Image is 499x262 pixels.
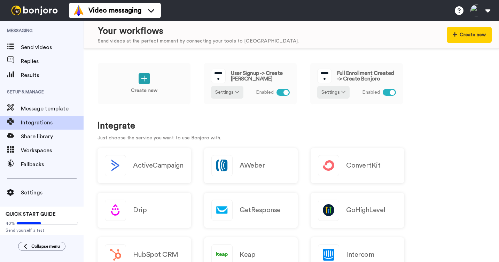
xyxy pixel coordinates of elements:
[98,121,485,131] h1: Integrate
[204,63,297,105] a: User Signup -> Create [PERSON_NAME]Settings Enabled
[98,134,485,142] p: Just choose the service you want to use Bonjoro with.
[105,200,126,221] img: logo_drip.svg
[317,86,350,99] button: Settings
[133,206,147,214] h2: Drip
[21,160,84,169] span: Fallbacks
[240,162,265,169] h2: AWeber
[337,70,396,82] span: Full Enrollment Created -> Create Bonjoro
[21,105,84,113] span: Message template
[21,188,84,197] span: Settings
[6,228,78,233] span: Send yourself a test
[98,25,299,38] div: Your workflows
[447,27,492,43] button: Create new
[240,251,255,259] h2: Keap
[21,146,84,155] span: Workspaces
[133,251,178,259] h2: HubSpot CRM
[212,200,232,221] img: logo_getresponse.svg
[211,69,225,83] img: logo_thinkific.svg
[346,251,374,259] h2: Intercom
[318,155,339,176] img: logo_convertkit.svg
[362,89,380,96] span: Enabled
[346,206,385,214] h2: GoHighLevel
[256,89,274,96] span: Enabled
[8,6,61,15] img: bj-logo-header-white.svg
[21,71,84,79] span: Results
[73,5,84,16] img: vm-color.svg
[131,87,157,94] p: Create new
[318,200,339,221] img: logo_gohighlevel.png
[240,206,281,214] h2: GetResponse
[211,86,243,99] button: Settings
[98,148,191,183] button: ActiveCampaign
[21,43,84,52] span: Send videos
[310,63,403,105] a: Full Enrollment Created -> Create BonjoroSettings Enabled
[212,155,232,176] img: logo_aweber.svg
[88,6,141,15] span: Video messaging
[231,70,290,82] span: User Signup -> Create [PERSON_NAME]
[98,193,191,228] a: Drip
[98,38,299,45] div: Send videos at the perfect moment by connecting your tools to [GEOGRAPHIC_DATA].
[204,193,298,228] a: GetResponse
[318,69,332,83] img: logo_thinkific.svg
[133,162,183,169] h2: ActiveCampaign
[6,212,56,217] span: QUICK START GUIDE
[18,242,65,251] button: Collapse menu
[204,148,298,183] a: AWeber
[6,221,15,226] span: 40%
[21,57,84,65] span: Replies
[31,244,60,249] span: Collapse menu
[98,63,191,105] a: Create new
[105,155,126,176] img: logo_activecampaign.svg
[311,193,404,228] a: GoHighLevel
[21,118,84,127] span: Integrations
[311,148,404,183] a: ConvertKit
[346,162,380,169] h2: ConvertKit
[21,132,84,141] span: Share library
